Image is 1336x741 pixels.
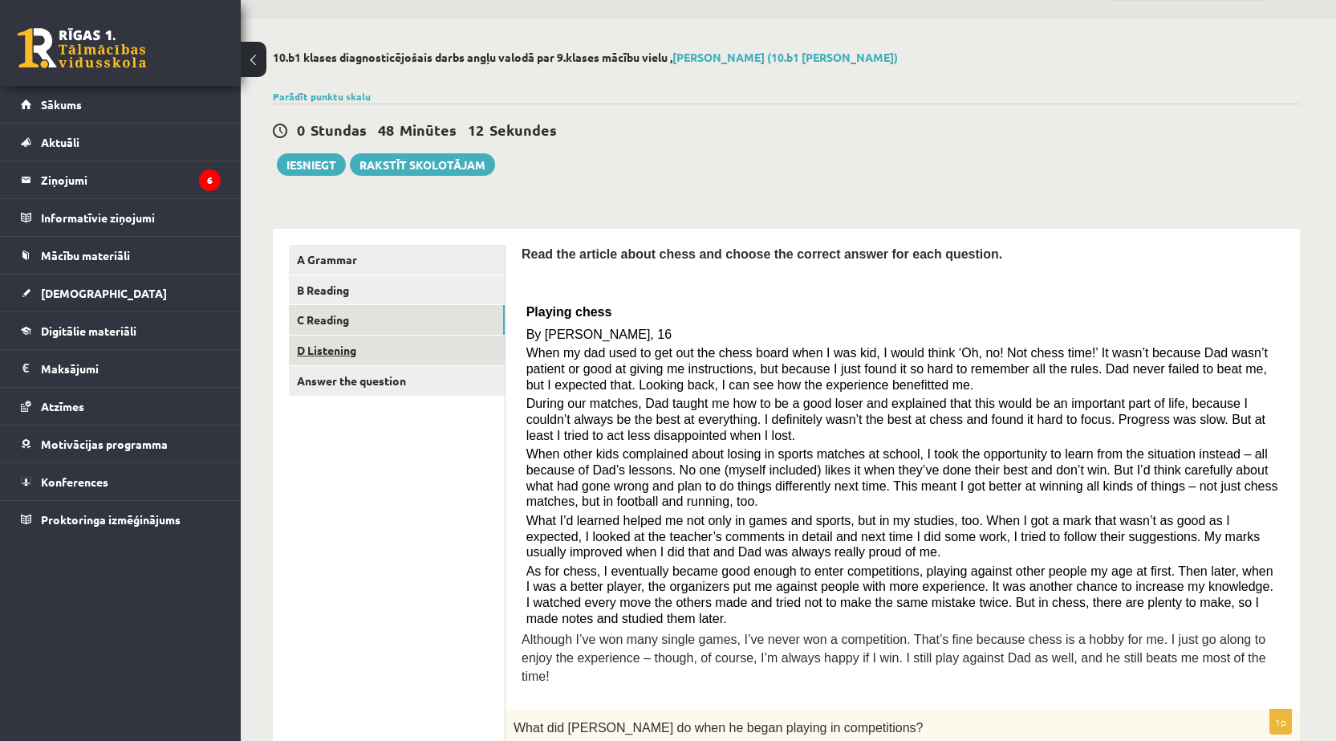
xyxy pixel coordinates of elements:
[21,388,221,425] a: Atzīmes
[277,153,346,176] button: Iesniegt
[522,633,1266,682] span: Although I’ve won many single games, I’ve never won a competition. That’s fine because chess is a...
[526,305,612,319] span: Playing chess
[41,512,181,527] span: Proktoringa izmēģinājums
[526,514,1261,559] span: What I’d learned helped me not only in games and sports, but in my studies, too. When I got a mar...
[289,336,505,365] a: D Listening
[41,324,136,338] span: Digitālie materiāli
[526,564,1273,625] span: As for chess, I eventually became good enough to enter competitions, playing against other people...
[489,120,557,139] span: Sekundes
[21,463,221,500] a: Konferences
[41,97,82,112] span: Sākums
[672,50,898,64] a: [PERSON_NAME] (10.b1 [PERSON_NAME])
[41,399,84,413] span: Atzīmes
[41,199,221,236] legend: Informatīvie ziņojumi
[199,169,221,191] i: 6
[41,437,168,451] span: Motivācijas programma
[41,248,130,263] span: Mācību materiāli
[514,721,924,735] span: What did [PERSON_NAME] do when he began playing in competitions?
[21,425,221,462] a: Motivācijas programma
[522,247,1002,261] span: Read the article about chess and choose the correct answer for each question.
[21,275,221,311] a: [DEMOGRAPHIC_DATA]
[526,328,672,341] span: By [PERSON_NAME], 16
[297,120,305,139] span: 0
[273,51,1300,64] h2: 10.b1 klases diagnosticējošais darbs angļu valodā par 9.klases mācību vielu ,
[21,312,221,349] a: Digitālie materiāli
[21,161,221,198] a: Ziņojumi6
[526,397,1265,442] span: During our matches, Dad taught me how to be a good loser and explained that this would be an impo...
[289,366,505,396] a: Answer the question
[41,350,221,387] legend: Maksājumi
[21,237,221,274] a: Mācību materiāli
[1269,709,1292,735] p: 1p
[289,245,505,275] a: A Grammar
[273,90,371,103] a: Parādīt punktu skalu
[21,350,221,387] a: Maksājumi
[18,28,146,68] a: Rīgas 1. Tālmācības vidusskola
[21,199,221,236] a: Informatīvie ziņojumi
[41,474,108,489] span: Konferences
[41,135,79,149] span: Aktuāli
[289,305,505,335] a: C Reading
[378,120,394,139] span: 48
[41,286,167,300] span: [DEMOGRAPHIC_DATA]
[21,124,221,161] a: Aktuāli
[526,447,1278,508] span: When other kids complained about losing in sports matches at school, I took the opportunity to le...
[400,120,457,139] span: Minūtes
[311,120,367,139] span: Stundas
[41,161,221,198] legend: Ziņojumi
[526,346,1268,391] span: When my dad used to get out the chess board when I was kid, I would think ‘Oh, no! Not chess time...
[350,153,495,176] a: Rakstīt skolotājam
[21,501,221,538] a: Proktoringa izmēģinājums
[21,86,221,123] a: Sākums
[289,275,505,305] a: B Reading
[468,120,484,139] span: 12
